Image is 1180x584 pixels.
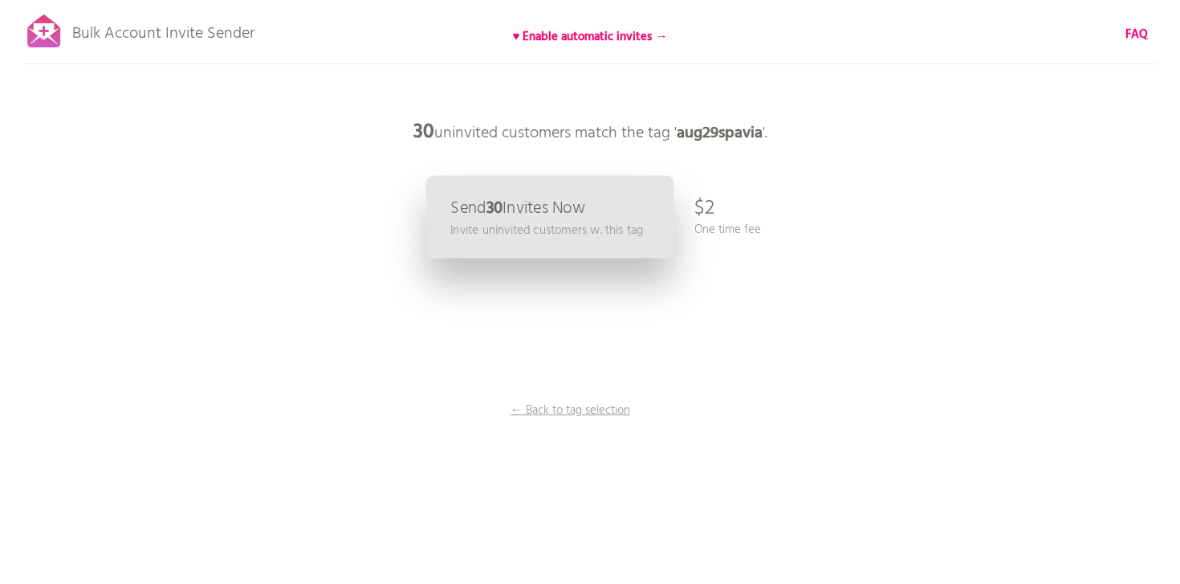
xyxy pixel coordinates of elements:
[72,10,254,50] p: Bulk Account Invite Sender
[349,108,831,157] p: uninvited customers match the tag ' '.
[1125,25,1148,44] b: FAQ
[450,221,643,239] p: Invite uninvited customers w. this tag
[694,221,761,239] p: One time fee
[486,195,503,222] b: 30
[694,185,714,233] p: $2
[677,120,763,146] b: aug29spavia
[426,176,674,259] a: Send30Invites Now Invite uninvited customers w. this tag
[413,116,434,149] b: 30
[1125,26,1148,43] a: FAQ
[450,200,585,217] p: Send Invites Now
[513,27,668,47] b: ♥ Enable automatic invites →
[510,402,630,419] p: ← Back to tag selection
